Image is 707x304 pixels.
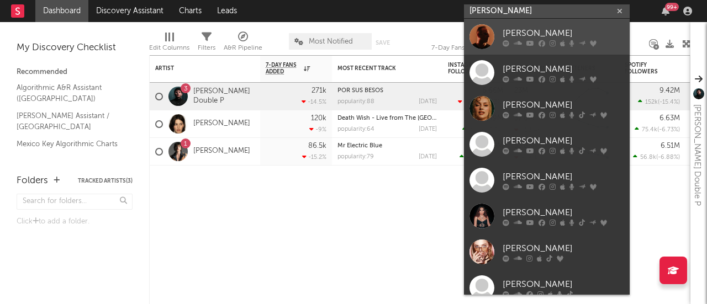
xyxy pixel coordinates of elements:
[312,87,326,94] div: 271k
[662,7,669,15] button: 99+
[149,28,189,60] div: Edit Columns
[17,194,133,210] input: Search for folders...
[460,153,503,161] div: ( )
[640,154,656,161] span: 56.8k
[642,127,657,133] span: 75.4k
[198,28,215,60] div: Filters
[193,119,250,129] a: [PERSON_NAME]
[464,162,630,198] a: [PERSON_NAME]
[464,4,630,18] input: Search for artists
[17,110,122,132] a: [PERSON_NAME] Assistant / [GEOGRAPHIC_DATA]
[464,55,630,90] a: [PERSON_NAME]
[17,174,48,188] div: Folders
[337,126,374,132] div: popularity: 64
[17,138,122,150] a: Mexico Key Algorithmic Charts
[431,41,514,55] div: 7-Day Fans Added (7-Day Fans Added)
[503,242,624,255] div: [PERSON_NAME]
[337,88,437,94] div: POR SUS BESOS
[462,126,503,133] div: ( )
[419,99,437,105] div: [DATE]
[311,115,326,122] div: 120k
[464,90,630,126] a: [PERSON_NAME]
[337,88,383,94] a: POR SUS BESOS
[155,65,238,72] div: Artist
[337,65,420,72] div: Most Recent Track
[337,154,374,160] div: popularity: 79
[198,41,215,55] div: Filters
[337,143,437,149] div: Mr Electric Blue
[503,206,624,219] div: [PERSON_NAME]
[638,98,680,105] div: ( )
[149,41,189,55] div: Edit Columns
[376,40,390,46] button: Save
[625,62,663,75] div: Spotify Followers
[419,154,437,160] div: [DATE]
[448,62,487,75] div: Instagram Followers
[503,98,624,111] div: [PERSON_NAME]
[659,87,680,94] div: 9.42M
[17,82,122,104] a: Algorithmic A&R Assistant ([GEOGRAPHIC_DATA])
[503,26,624,40] div: [PERSON_NAME]
[645,99,658,105] span: 152k
[661,142,680,150] div: 6.51M
[659,115,680,122] div: 6.63M
[266,62,301,75] span: 7-Day Fans Added
[308,142,326,150] div: 86.5k
[302,98,326,105] div: -14.5 %
[503,134,624,147] div: [PERSON_NAME]
[337,115,437,121] div: Death Wish - Live from The O2 Arena
[464,19,630,55] a: [PERSON_NAME]
[431,28,514,60] div: 7-Day Fans Added (7-Day Fans Added)
[193,87,255,106] a: [PERSON_NAME] Double P
[659,99,678,105] span: -15.4 %
[464,198,630,234] a: [PERSON_NAME]
[337,99,374,105] div: popularity: 88
[17,66,133,79] div: Recommended
[193,147,250,156] a: [PERSON_NAME]
[337,143,382,149] a: Mr Electric Blue
[224,41,262,55] div: A&R Pipeline
[503,278,624,291] div: [PERSON_NAME]
[302,153,326,161] div: -15.2 %
[419,126,437,132] div: [DATE]
[635,126,680,133] div: ( )
[464,234,630,270] a: [PERSON_NAME]
[309,38,353,45] span: Most Notified
[665,3,679,11] div: 99 +
[17,41,133,55] div: My Discovery Checklist
[503,170,624,183] div: [PERSON_NAME]
[658,154,678,161] span: -6.88 %
[17,215,133,228] div: Click to add a folder.
[503,62,624,76] div: [PERSON_NAME]
[309,126,326,133] div: -9 %
[633,153,680,161] div: ( )
[659,127,678,133] span: -6.73 %
[458,98,503,105] div: ( )
[337,115,480,121] a: Death Wish - Live from The [GEOGRAPHIC_DATA]
[224,28,262,60] div: A&R Pipeline
[464,126,630,162] a: [PERSON_NAME]
[690,104,704,206] div: [PERSON_NAME] Double P
[78,178,133,184] button: Tracked Artists(3)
